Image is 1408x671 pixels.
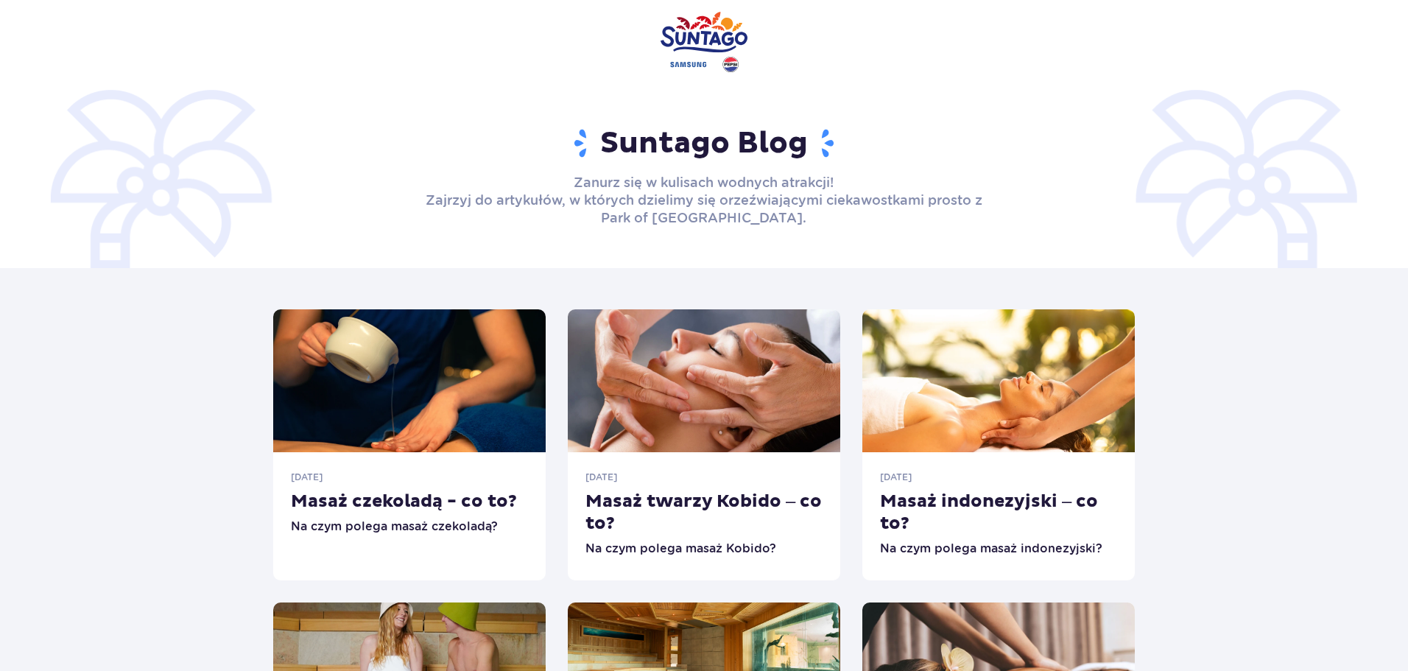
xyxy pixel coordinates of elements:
[568,309,840,452] img: Masaż twarzy Kobido – co to Na czym polega
[423,192,986,227] p: Zajrzyj do artykułów, w których dzielimy się orzeźwiającymi ciekawostkami prosto z Park of [GEOGR...
[585,541,823,557] div: Na czym polega masaż Kobido?
[880,491,1117,535] h6: Masaż indonezyjski – co to?
[291,470,528,485] p: [DATE]
[291,491,528,513] h6: Masaż czekoladą - co to?
[568,309,840,557] a: [DATE] Masaż twarzy Kobido – co to? Na czym polega masaż Kobido?
[880,470,1117,485] p: [DATE]
[880,541,1117,557] div: Na czym polega masaż indonezyjski?
[273,309,546,452] img: SPA_masaż (11)-min
[585,470,823,485] p: [DATE]
[600,125,808,162] h1: Suntago Blog
[862,309,1135,557] a: [DATE] Masaż indonezyjski – co to? Na czym polega masaż indonezyjski?
[291,519,528,535] div: Na czym polega masaż czekoladą?
[423,174,986,192] p: Zanurz się w kulisach wodnych atrakcji!
[273,309,546,535] a: [DATE] Masaż czekoladą - co to? Na czym polega masaż czekoladą?
[585,491,823,535] h6: Masaż twarzy Kobido – co to?
[862,309,1135,452] img: masaż indonezyjski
